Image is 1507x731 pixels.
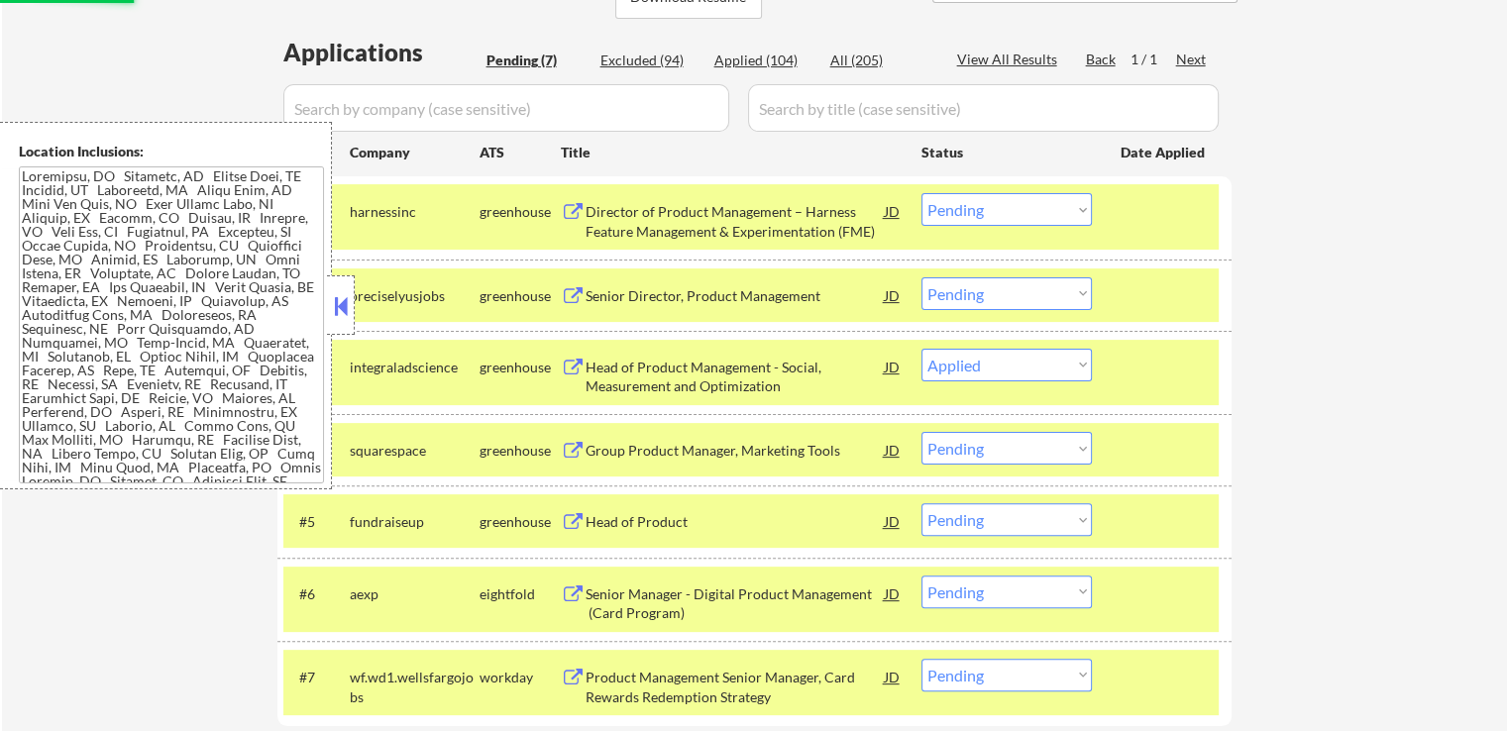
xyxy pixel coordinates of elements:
[586,358,885,396] div: Head of Product Management - Social, Measurement and Optimization
[19,142,324,161] div: Location Inclusions:
[883,277,903,313] div: JD
[586,584,885,623] div: Senior Manager - Digital Product Management (Card Program)
[714,51,813,70] div: Applied (104)
[350,202,480,222] div: harnessinc
[299,584,334,604] div: #6
[480,143,561,162] div: ATS
[283,84,729,132] input: Search by company (case sensitive)
[883,432,903,468] div: JD
[350,143,480,162] div: Company
[350,441,480,461] div: squarespace
[586,202,885,241] div: Director of Product Management – Harness Feature Management & Experimentation (FME)
[561,143,903,162] div: Title
[883,349,903,384] div: JD
[480,584,561,604] div: eightfold
[480,512,561,532] div: greenhouse
[486,51,586,70] div: Pending (7)
[748,84,1219,132] input: Search by title (case sensitive)
[883,659,903,694] div: JD
[480,358,561,377] div: greenhouse
[283,41,480,64] div: Applications
[350,668,480,706] div: wf.wd1.wellsfargojobs
[350,584,480,604] div: aexp
[957,50,1063,69] div: View All Results
[883,193,903,229] div: JD
[299,512,334,532] div: #5
[480,441,561,461] div: greenhouse
[350,512,480,532] div: fundraiseup
[1121,143,1208,162] div: Date Applied
[1176,50,1208,69] div: Next
[480,668,561,687] div: workday
[586,286,885,306] div: Senior Director, Product Management
[600,51,700,70] div: Excluded (94)
[883,575,903,611] div: JD
[883,503,903,539] div: JD
[830,51,929,70] div: All (205)
[1086,50,1118,69] div: Back
[586,668,885,706] div: Product Management Senior Manager, Card Rewards Redemption Strategy
[586,441,885,461] div: Group Product Manager, Marketing Tools
[1130,50,1176,69] div: 1 / 1
[480,202,561,222] div: greenhouse
[350,358,480,377] div: integraladscience
[921,134,1092,169] div: Status
[299,668,334,687] div: #7
[480,286,561,306] div: greenhouse
[586,512,885,532] div: Head of Product
[350,286,480,306] div: preciselyusjobs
